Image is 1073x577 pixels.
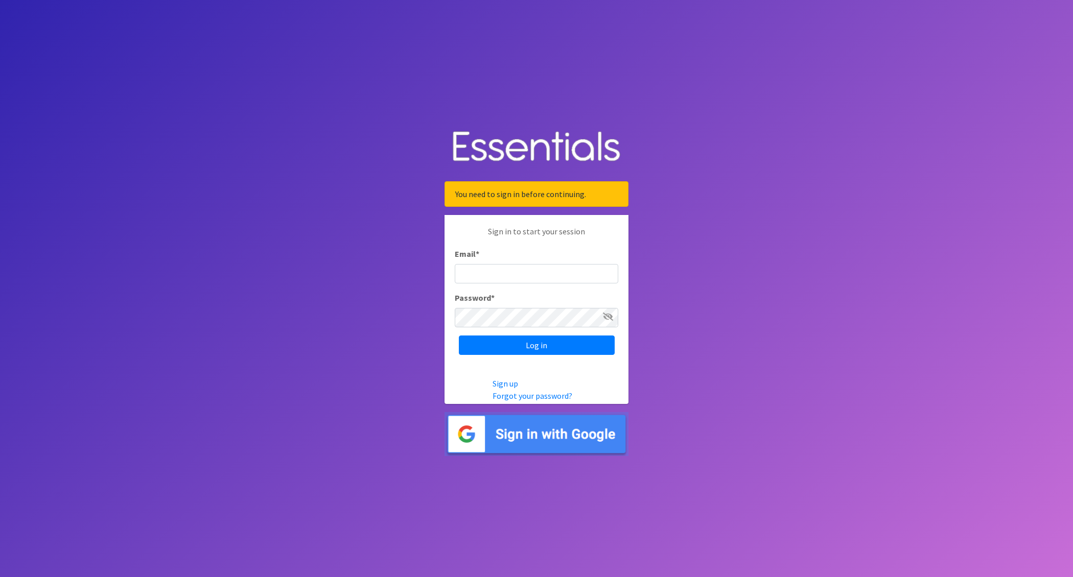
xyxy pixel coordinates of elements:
[459,335,615,355] input: Log in
[455,225,618,248] p: Sign in to start your session
[445,412,628,456] img: Sign in with Google
[445,181,628,207] div: You need to sign in before continuing.
[493,378,518,389] a: Sign up
[493,391,572,401] a: Forgot your password?
[476,249,479,259] abbr: required
[445,121,628,174] img: Human Essentials
[455,292,495,304] label: Password
[491,293,495,303] abbr: required
[455,248,479,260] label: Email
